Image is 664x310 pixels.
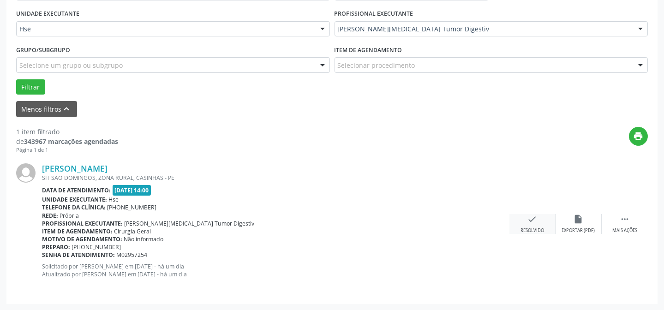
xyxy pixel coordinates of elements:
[42,186,111,194] b: Data de atendimento:
[338,24,629,34] span: [PERSON_NAME][MEDICAL_DATA] Tumor Digestiv
[16,146,118,154] div: Página 1 de 1
[19,24,311,34] span: Hse
[620,214,630,224] i: 
[42,203,106,211] b: Telefone da clínica:
[42,227,113,235] b: Item de agendamento:
[527,214,538,224] i: check
[124,235,164,243] span: Não informado
[42,163,108,173] a: [PERSON_NAME]
[16,43,70,57] label: Grupo/Subgrupo
[24,137,118,146] strong: 343967 marcações agendadas
[335,7,413,21] label: PROFISSIONAL EXECUTANTE
[42,251,115,259] b: Senha de atendimento:
[125,220,255,227] span: [PERSON_NAME][MEDICAL_DATA] Tumor Digestiv
[612,227,637,234] div: Mais ações
[562,227,595,234] div: Exportar (PDF)
[16,163,36,183] img: img
[19,60,123,70] span: Selecione um grupo ou subgrupo
[520,227,544,234] div: Resolvido
[42,212,58,220] b: Rede:
[42,262,509,278] p: Solicitado por [PERSON_NAME] em [DATE] - há um dia Atualizado por [PERSON_NAME] em [DATE] - há um...
[114,227,151,235] span: Cirurgia Geral
[42,235,122,243] b: Motivo de agendamento:
[109,196,119,203] span: Hse
[117,251,148,259] span: M02957254
[113,185,151,196] span: [DATE] 14:00
[629,127,648,146] button: print
[60,212,79,220] span: Própria
[42,174,509,182] div: SIT SAO DOMINGOS, ZONA RURAL, CASINHAS - PE
[574,214,584,224] i: insert_drive_file
[42,243,70,251] b: Preparo:
[338,60,415,70] span: Selecionar procedimento
[16,137,118,146] div: de
[108,203,157,211] span: [PHONE_NUMBER]
[634,131,644,141] i: print
[16,79,45,95] button: Filtrar
[42,220,123,227] b: Profissional executante:
[16,127,118,137] div: 1 item filtrado
[42,196,107,203] b: Unidade executante:
[72,243,121,251] span: [PHONE_NUMBER]
[16,7,79,21] label: UNIDADE EXECUTANTE
[16,101,77,117] button: Menos filtroskeyboard_arrow_up
[335,43,402,57] label: Item de agendamento
[62,104,72,114] i: keyboard_arrow_up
